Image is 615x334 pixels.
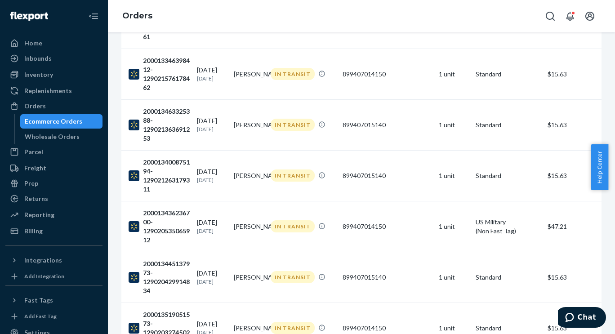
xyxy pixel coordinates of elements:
[5,208,102,222] a: Reporting
[271,271,315,283] div: IN TRANSIT
[5,36,102,50] a: Home
[230,150,267,200] td: [PERSON_NAME]
[25,117,82,126] div: Ecommerce Orders
[5,271,102,282] a: Add Integration
[5,224,102,238] a: Billing
[20,129,103,144] a: Wholesale Orders
[271,220,315,232] div: IN TRANSIT
[476,323,540,332] p: Standard
[561,7,579,25] button: Open notifications
[115,3,160,29] ol: breadcrumbs
[5,99,102,113] a: Orders
[541,7,559,25] button: Open Search Box
[343,120,432,129] div: 899407015140
[5,293,102,307] button: Fast Tags
[5,253,102,267] button: Integrations
[476,171,540,180] p: Standard
[591,144,608,190] button: Help Center
[544,200,602,251] td: $47.21
[544,251,602,302] td: $15.63
[581,7,599,25] button: Open account menu
[24,296,53,305] div: Fast Tags
[129,259,190,295] div: 200013445137973-129020429914834
[197,125,227,133] p: [DATE]
[197,176,227,183] p: [DATE]
[129,56,190,92] div: 200013346398412-129021576178462
[476,120,540,129] p: Standard
[10,12,48,21] img: Flexport logo
[544,99,602,150] td: $15.63
[5,145,102,159] a: Parcel
[24,147,43,156] div: Parcel
[197,65,227,82] div: [DATE]
[24,39,42,48] div: Home
[271,169,315,181] div: IN TRANSIT
[476,226,540,235] div: (Non Fast Tag)
[476,217,540,226] p: US Military
[435,200,472,251] td: 1 unit
[5,67,102,82] a: Inventory
[197,116,227,133] div: [DATE]
[544,48,602,99] td: $15.63
[558,307,606,330] iframe: Opens a widget where you can chat to one of our agents
[25,132,80,141] div: Wholesale Orders
[129,208,190,244] div: 200013436236700-129020535065912
[24,102,46,111] div: Orders
[197,167,227,183] div: [DATE]
[24,227,43,236] div: Billing
[343,171,432,180] div: 899407015140
[230,200,267,251] td: [PERSON_NAME]
[435,48,472,99] td: 1 unit
[230,251,267,302] td: [PERSON_NAME]
[85,7,102,25] button: Close Navigation
[24,210,54,219] div: Reporting
[129,107,190,143] div: 200013463325388-129021363691253
[5,191,102,206] a: Returns
[24,312,57,320] div: Add Fast Tag
[129,157,190,193] div: 200013400875194-129021263179311
[24,194,48,203] div: Returns
[197,74,227,82] p: [DATE]
[5,84,102,98] a: Replenishments
[435,150,472,200] td: 1 unit
[197,227,227,234] p: [DATE]
[5,311,102,322] a: Add Fast Tag
[122,11,152,21] a: Orders
[230,48,267,99] td: [PERSON_NAME]
[24,272,64,280] div: Add Integration
[271,118,315,130] div: IN TRANSIT
[343,323,432,332] div: 899407014150
[271,67,315,80] div: IN TRANSIT
[435,251,472,302] td: 1 unit
[197,277,227,285] p: [DATE]
[5,176,102,191] a: Prep
[230,99,267,150] td: [PERSON_NAME]
[20,114,103,129] a: Ecommerce Orders
[476,272,540,281] p: Standard
[271,321,315,334] div: IN TRANSIT
[343,272,432,281] div: 899407015140
[544,150,602,200] td: $15.63
[5,161,102,175] a: Freight
[343,222,432,231] div: 899407014150
[24,164,46,173] div: Freight
[24,256,62,265] div: Integrations
[435,99,472,150] td: 1 unit
[343,69,432,78] div: 899407014150
[197,268,227,285] div: [DATE]
[24,179,38,188] div: Prep
[476,69,540,78] p: Standard
[5,51,102,66] a: Inbounds
[24,86,72,95] div: Replenishments
[24,54,52,63] div: Inbounds
[24,70,53,79] div: Inventory
[197,218,227,234] div: [DATE]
